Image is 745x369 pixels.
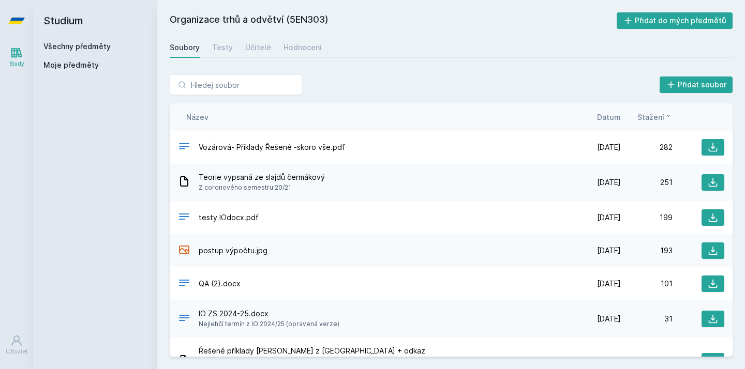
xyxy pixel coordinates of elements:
[43,60,99,70] span: Moje předměty
[660,76,733,93] button: Přidat soubor
[178,210,190,225] div: PDF
[597,112,621,122] button: Datum
[170,74,302,95] input: Hledej soubor
[9,60,24,68] div: Study
[597,177,621,188] span: [DATE]
[284,37,322,58] a: Hodnocení
[199,142,345,152] span: Vozárová- Příklady Řešené -skoro vše.pdf
[170,42,200,53] div: Soubory
[199,245,267,256] span: postup výpočtu.jpg
[621,212,673,223] div: 199
[597,142,621,152] span: [DATE]
[597,356,621,366] span: [DATE]
[597,212,621,223] span: [DATE]
[170,37,200,58] a: Soubory
[6,348,27,356] div: Uživatel
[199,309,339,319] span: IO ZS 2024-25.docx
[178,276,190,291] div: DOCX
[597,314,621,324] span: [DATE]
[637,112,664,122] span: Stažení
[199,172,325,182] span: Teorie vypsaná ze slajdů čermákový
[621,356,673,366] div: 20
[621,245,673,256] div: 193
[597,279,621,289] span: [DATE]
[178,243,190,258] div: JPG
[2,41,31,73] a: Study
[637,112,673,122] button: Stažení
[245,42,271,53] div: Učitelé
[178,312,190,327] div: DOCX
[597,245,621,256] span: [DATE]
[621,142,673,152] div: 282
[199,279,241,289] span: QA (2).docx
[284,42,322,53] div: Hodnocení
[245,37,271,58] a: Učitelé
[621,314,673,324] div: 31
[186,112,208,122] button: Název
[43,42,111,51] a: Všechny předměty
[199,346,565,356] span: Řešené příklady [PERSON_NAME] z [GEOGRAPHIC_DATA] + odkaz
[212,37,233,58] a: Testy
[621,279,673,289] div: 101
[178,140,190,155] div: PDF
[212,42,233,53] div: Testy
[2,329,31,361] a: Uživatel
[617,12,733,29] button: Přidat do mých předmětů
[199,319,339,329] span: Nejlehčí termín z IO 2024/25 (opravená verze)
[170,12,617,29] h2: Organizace trhů a odvětví (5EN303)
[621,177,673,188] div: 251
[199,212,259,223] span: testy IOdocx.pdf
[199,182,325,193] span: Z coronového semestru 20/21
